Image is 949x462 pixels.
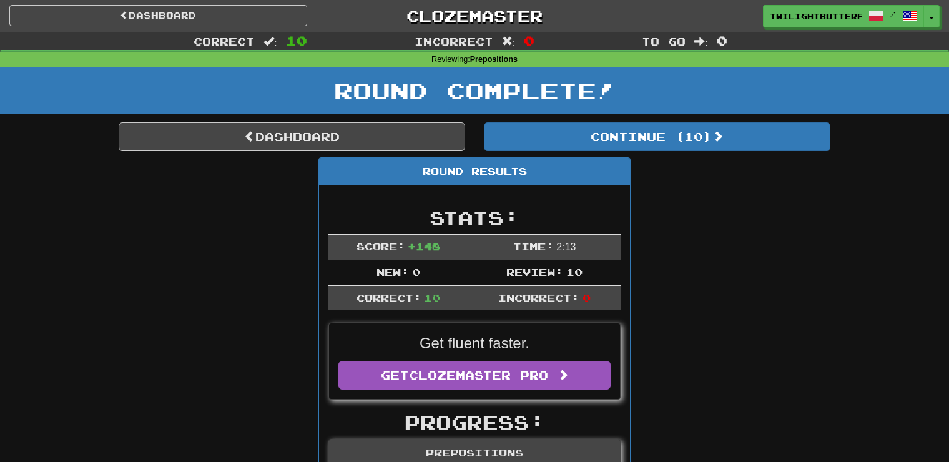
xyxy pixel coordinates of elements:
span: / [890,10,896,19]
span: New: [376,266,409,278]
span: Time: [513,240,554,252]
span: 10 [424,292,440,303]
span: : [502,36,516,47]
span: Correct: [356,292,421,303]
h1: Round Complete! [4,78,945,103]
span: Score: [356,240,405,252]
div: Round Results [319,158,630,185]
span: Clozemaster Pro [409,368,548,382]
span: 10 [286,33,307,48]
span: : [694,36,708,47]
span: 0 [412,266,420,278]
span: + 148 [408,240,440,252]
button: Continue (10) [484,122,830,151]
span: : [263,36,277,47]
a: TwilightButterfly1 / [763,5,924,27]
span: 0 [717,33,727,48]
span: 0 [524,33,534,48]
a: Clozemaster [326,5,624,27]
a: GetClozemaster Pro [338,361,611,390]
a: Dashboard [119,122,465,151]
a: Dashboard [9,5,307,26]
h2: Progress: [328,412,621,433]
p: Get fluent faster. [338,333,611,354]
span: Incorrect: [498,292,579,303]
span: Review: [506,266,563,278]
span: 0 [583,292,591,303]
strong: Prepositions [470,55,518,64]
span: TwilightButterfly1 [770,11,862,22]
span: 2 : 13 [556,242,576,252]
span: To go [642,35,686,47]
h2: Stats: [328,207,621,228]
span: Correct [194,35,255,47]
span: Incorrect [415,35,493,47]
span: 10 [566,266,583,278]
